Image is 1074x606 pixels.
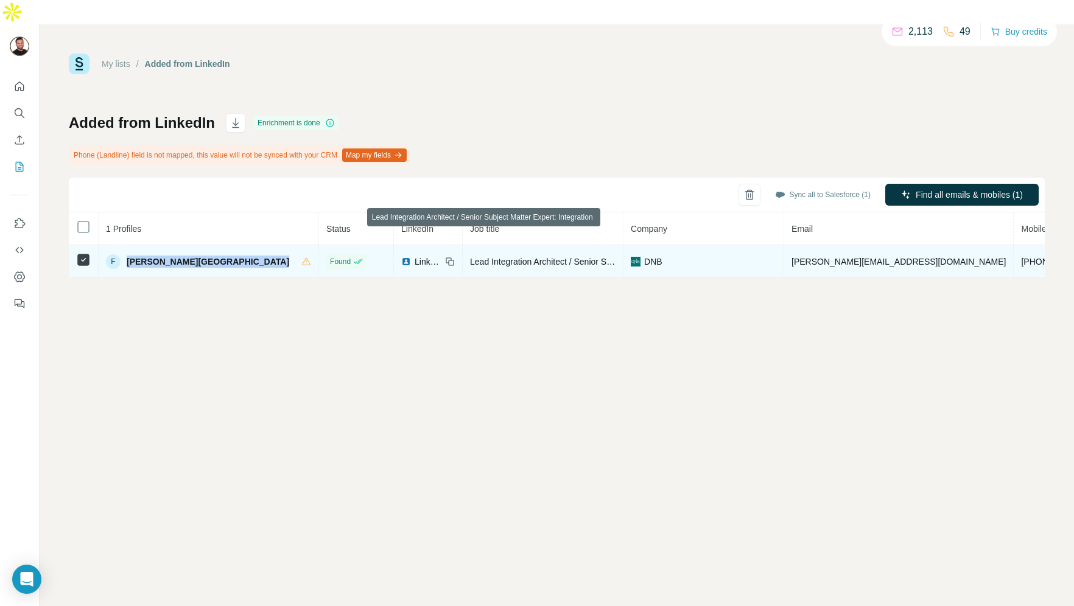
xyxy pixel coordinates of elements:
[10,129,29,151] button: Enrich CSV
[916,189,1023,201] span: Find all emails & mobiles (1)
[102,59,130,69] a: My lists
[136,58,139,70] li: /
[106,224,141,234] span: 1 Profiles
[10,266,29,288] button: Dashboard
[644,256,662,268] span: DNB
[767,186,879,204] button: Sync all to Salesforce (1)
[10,293,29,315] button: Feedback
[908,24,933,39] p: 2,113
[69,113,215,133] h1: Added from LinkedIn
[401,257,411,266] img: LinkedIn logo
[470,224,499,234] span: Job title
[415,256,441,268] span: LinkedIn
[326,224,351,234] span: Status
[106,254,121,269] div: F
[10,75,29,97] button: Quick start
[10,212,29,234] button: Use Surfe on LinkedIn
[127,256,289,268] span: [PERSON_NAME][GEOGRAPHIC_DATA]
[69,54,89,74] img: Surfe Logo
[401,224,433,234] span: LinkedIn
[1021,224,1046,234] span: Mobile
[330,256,351,267] span: Found
[791,257,1006,266] span: [PERSON_NAME][EMAIL_ADDRESS][DOMAIN_NAME]
[991,23,1047,40] button: Buy credits
[69,145,409,165] div: Phone (Landline) field is not mapped, this value will not be synced with your CRM
[145,58,230,70] div: Added from LinkedIn
[631,257,641,266] img: company-logo
[631,224,667,234] span: Company
[10,102,29,124] button: Search
[791,224,813,234] span: Email
[470,257,728,266] span: Lead Integration Architect / Senior Subject Matter Expert: Integration
[960,24,970,39] p: 49
[12,565,41,594] div: Open Intercom Messenger
[10,156,29,178] button: My lists
[885,184,1039,206] button: Find all emails & mobiles (1)
[254,116,339,130] div: Enrichment is done
[342,148,407,162] button: Map my fields
[10,239,29,261] button: Use Surfe API
[10,37,29,56] img: Avatar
